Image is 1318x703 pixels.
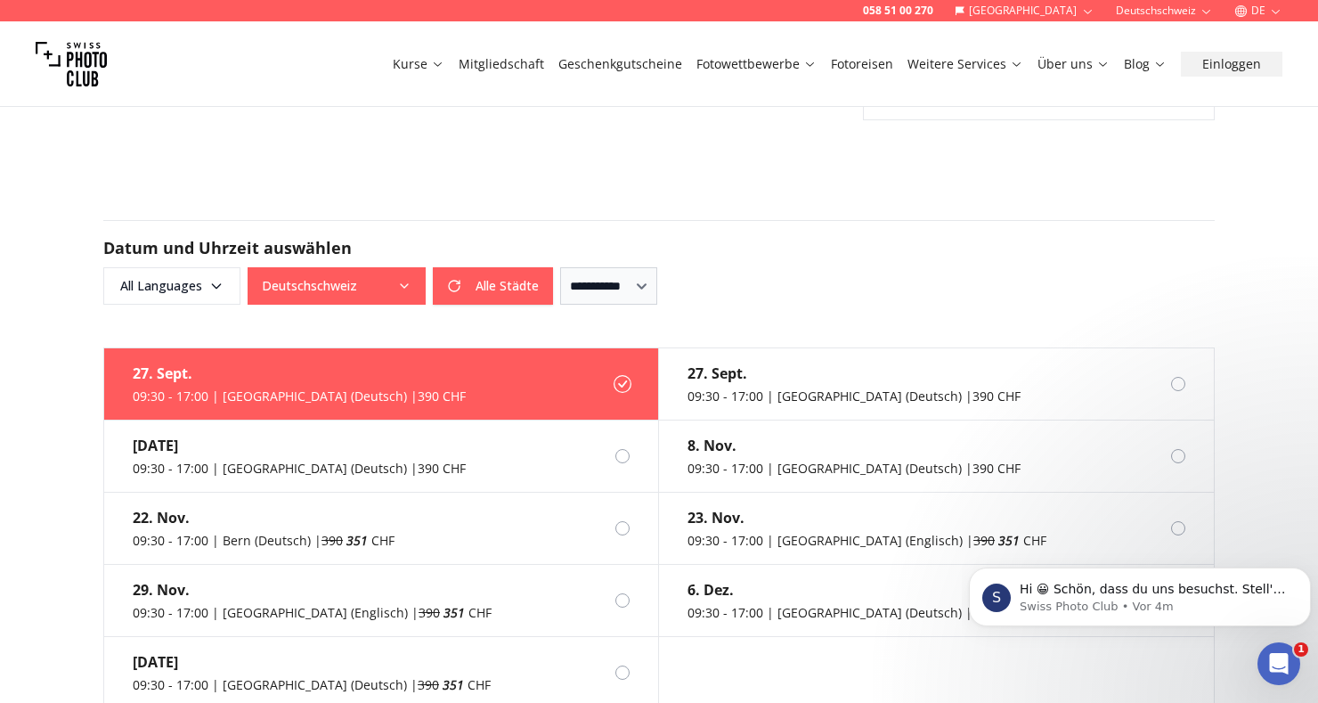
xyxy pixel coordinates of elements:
[687,532,1046,550] div: 09:30 - 17:00 | [GEOGRAPHIC_DATA] (Englisch) | CHF
[133,388,466,405] div: 09:30 - 17:00 | [GEOGRAPHIC_DATA] (Deutsch) | 390 CHF
[433,267,553,305] button: Alle Städte
[36,29,107,100] img: Swiss photo club
[443,676,464,693] em: 351
[1030,52,1117,77] button: Über uns
[248,267,426,305] button: Deutschschweiz
[1294,642,1308,657] span: 1
[459,55,544,73] a: Mitgliedschaft
[133,532,395,550] div: 09:30 - 17:00 | Bern (Deutsch) | CHF
[133,579,492,601] div: 29. Nov.
[687,579,1045,601] div: 6. Dez.
[687,460,1021,478] div: 09:30 - 17:00 | [GEOGRAPHIC_DATA] (Deutsch) | 390 CHF
[687,507,1046,528] div: 23. Nov.
[386,52,452,77] button: Kurse
[962,530,1318,655] iframe: Intercom notifications Nachricht
[689,52,824,77] button: Fotowettbewerbe
[133,363,466,384] div: 27. Sept.
[133,676,491,694] div: 09:30 - 17:00 | [GEOGRAPHIC_DATA] (Deutsch) | CHF
[824,52,900,77] button: Fotoreisen
[1037,55,1110,73] a: Über uns
[551,52,689,77] button: Geschenkgutscheine
[452,52,551,77] button: Mitgliedschaft
[103,235,1215,260] h2: Datum und Uhrzeit auswählen
[133,507,395,528] div: 22. Nov.
[558,55,682,73] a: Geschenkgutscheine
[133,435,466,456] div: [DATE]
[687,388,1021,405] div: 09:30 - 17:00 | [GEOGRAPHIC_DATA] (Deutsch) | 390 CHF
[831,55,893,73] a: Fotoreisen
[133,460,466,478] div: 09:30 - 17:00 | [GEOGRAPHIC_DATA] (Deutsch) | 390 CHF
[393,55,444,73] a: Kurse
[1257,642,1300,685] iframe: Intercom live chat
[321,532,343,549] span: 390
[907,55,1023,73] a: Weitere Services
[419,604,440,621] span: 390
[1117,52,1174,77] button: Blog
[133,604,492,622] div: 09:30 - 17:00 | [GEOGRAPHIC_DATA] (Englisch) | CHF
[687,435,1021,456] div: 8. Nov.
[103,267,240,305] button: All Languages
[687,363,1021,384] div: 27. Sept.
[106,270,238,302] span: All Languages
[900,52,1030,77] button: Weitere Services
[346,532,368,549] em: 351
[1124,55,1167,73] a: Blog
[418,676,439,693] span: 390
[1181,52,1282,77] button: Einloggen
[863,4,933,18] a: 058 51 00 270
[687,604,1045,622] div: 09:30 - 17:00 | [GEOGRAPHIC_DATA] (Deutsch) | CHF
[696,55,817,73] a: Fotowettbewerbe
[443,604,465,621] em: 351
[133,651,491,673] div: [DATE]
